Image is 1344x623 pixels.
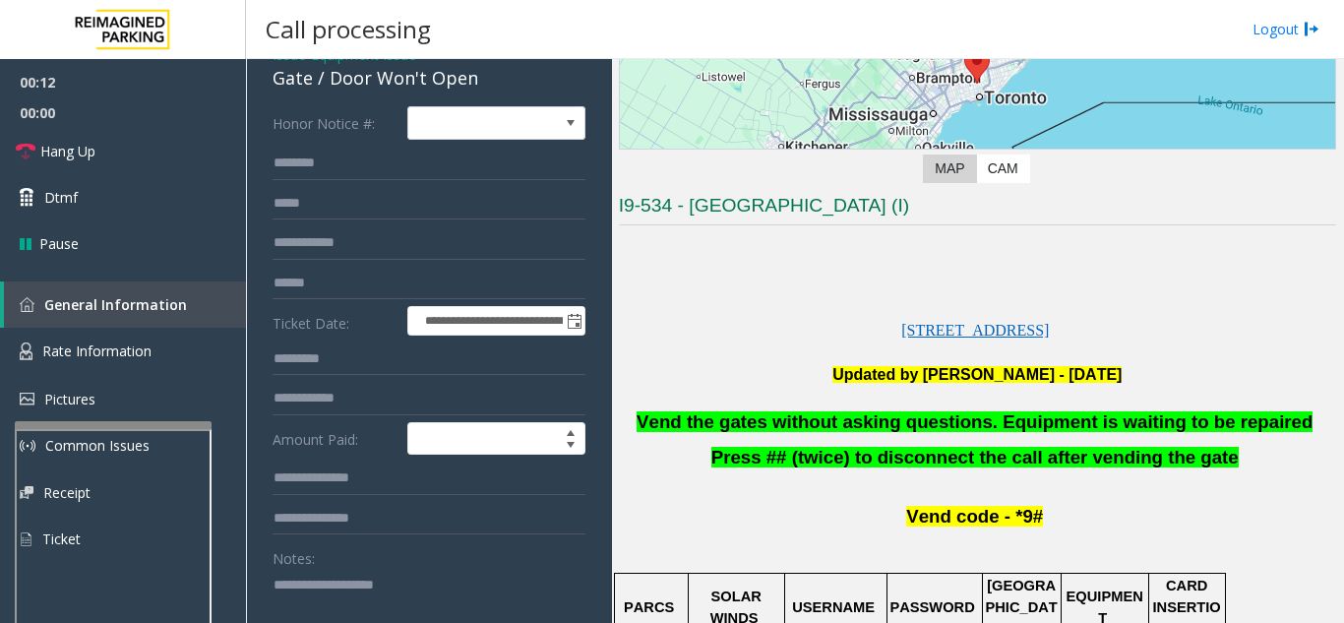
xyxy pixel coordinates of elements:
div: 2200 Yonge Street, Toronto, ON [964,47,990,84]
span: Pictures [44,390,95,408]
span: Decrease value [557,439,584,455]
b: Updated by [PERSON_NAME] - [DATE] [832,366,1122,383]
label: Amount Paid: [268,422,402,456]
img: 'icon' [20,297,34,312]
label: Map [923,155,976,183]
span: Hang Up [40,141,95,161]
span: Vend code - *9# [906,506,1043,527]
label: CAM [976,155,1030,183]
div: Gate / Door Won't Open [273,65,585,92]
h3: Call processing [256,5,441,53]
span: Toggle popup [563,307,584,335]
img: logout [1304,19,1319,39]
span: PARCS [624,599,674,615]
span: [STREET_ADDRESS] [901,322,1049,339]
span: Pause [39,233,79,254]
span: Rate Information [42,342,152,360]
span: Press ## (twice) to disconnect the call after vending the gate [711,447,1239,467]
span: General Information [44,295,187,314]
label: Notes: [273,541,315,569]
span: - [306,45,416,64]
span: Increase value [557,423,584,439]
span: PASSWORD [889,599,974,615]
span: Dtmf [44,187,78,208]
label: Honor Notice #: [268,106,402,140]
span: USERNAME [792,599,875,615]
a: General Information [4,281,246,328]
a: Logout [1252,19,1319,39]
label: Ticket Date: [268,306,402,336]
h3: I9-534 - [GEOGRAPHIC_DATA] (I) [619,193,1336,225]
img: 'icon' [20,343,32,360]
img: 'icon' [20,393,34,405]
a: [STREET_ADDRESS] [901,323,1049,339]
span: Vend the gates without asking questions. Equipment is waiting to be repaired [637,411,1313,432]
